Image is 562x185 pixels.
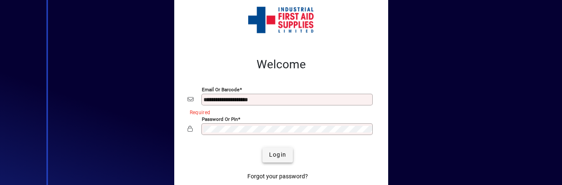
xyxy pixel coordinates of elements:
span: Login [269,150,286,159]
button: Login [262,147,293,162]
h2: Welcome [188,57,375,72]
mat-label: Email or Barcode [202,86,239,92]
mat-label: Password or Pin [202,116,238,122]
a: Forgot your password? [244,169,311,184]
span: Forgot your password? [247,172,308,181]
mat-error: Required [190,107,368,116]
